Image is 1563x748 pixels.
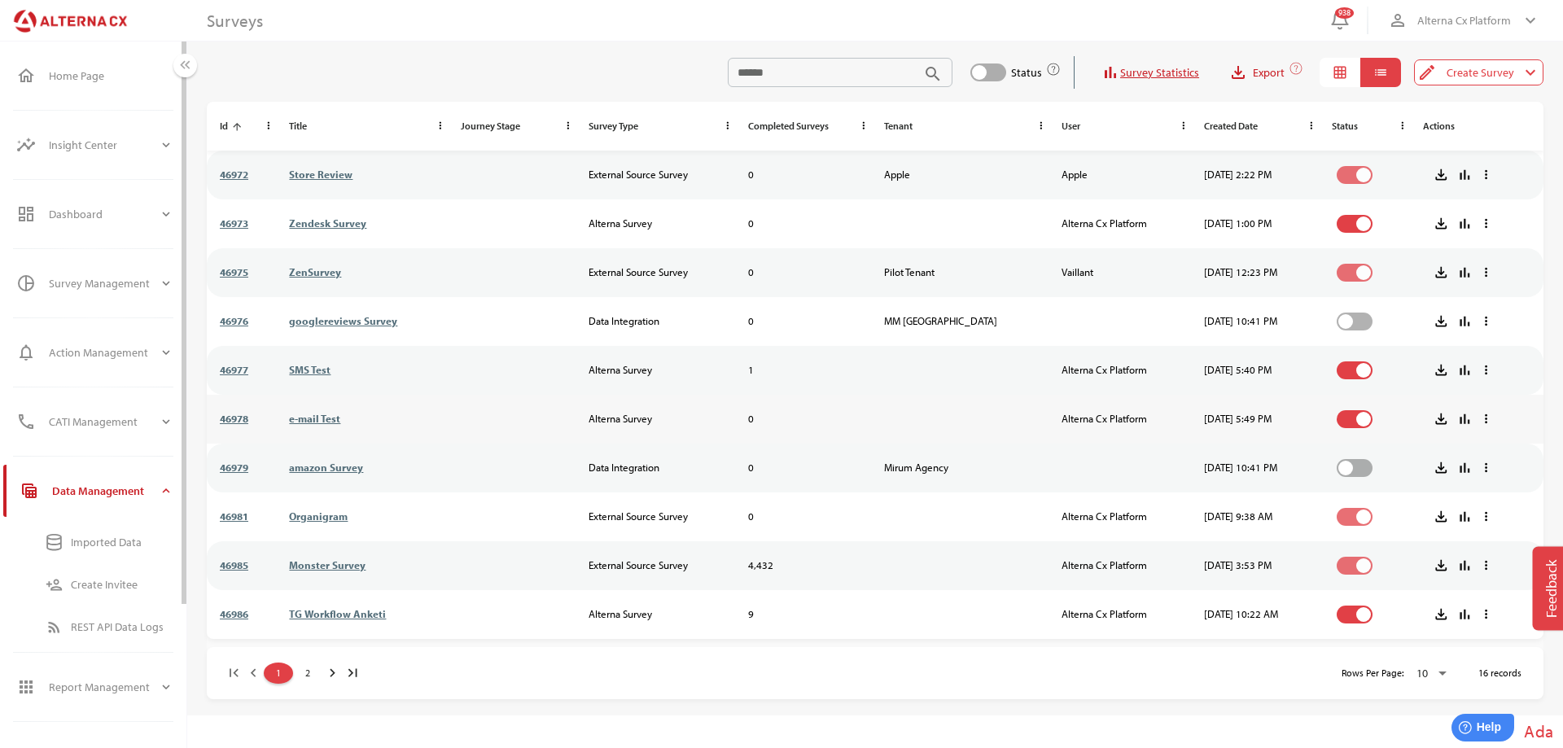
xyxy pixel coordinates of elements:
i: dashboard [16,204,36,224]
div: 938 [1335,7,1354,19]
span: Pilot Tenant [884,265,935,278]
td: External Source Survey [576,151,735,199]
a: 46972 [220,168,248,181]
div: Create Invitee [71,578,173,592]
i: more_vert [1479,558,1493,572]
i: file_download [1433,313,1450,330]
span: Alterna Cx Platform [1062,363,1147,376]
td: [DATE] 10:41 PM [1191,444,1319,492]
span: Alterna Cx Platform [1062,510,1147,523]
div: Insight Center [49,125,159,164]
i: more_vert [563,120,574,132]
a: SMS Test [289,363,331,376]
td: 0 [735,492,871,541]
a: Imported Data [3,525,186,559]
i: bar_chart [1456,558,1473,575]
span: Alterna Cx Platform [1062,412,1147,425]
a: 46977 [220,363,248,376]
td: 0 [735,297,871,346]
i: arrow_upward [231,121,243,133]
td: 0 [735,444,871,492]
span: Feedback [1543,559,1561,617]
i: more_vert [1479,510,1493,523]
i: list [1373,65,1388,80]
a: ZenSurvey [289,265,341,278]
i: pie_chart_outlined [16,273,36,293]
td: [DATE] 5:49 PM [1191,395,1319,444]
i: more_vert [1479,265,1493,279]
span: Alterna Cx Platform [1062,217,1147,230]
i: more_vert [1178,120,1189,132]
a: 46975 [220,265,248,278]
a: 46973 [220,217,248,230]
td: Alterna Survey [576,199,735,248]
i: file_download [1433,558,1450,575]
span: 1 [276,665,281,682]
i: more_vert [1479,461,1493,475]
td: [DATE] 9:38 AM [1191,492,1319,541]
span: Apple [884,168,910,181]
i: bar_chart [1456,411,1473,428]
a: Store Review [289,168,352,181]
td: [DATE] 10:22 AM [1191,590,1319,639]
span: Alterna Cx Platform [1062,558,1147,571]
span: Title [289,120,307,132]
i: more_vert [263,120,274,132]
a: amazon Survey [289,461,363,474]
i: home [16,66,36,85]
i: more_vert [722,120,733,132]
i: first_page [225,665,243,682]
i: bar_chart [1456,606,1473,623]
span: Survey Statistics [1120,63,1199,82]
a: 46986 [220,607,248,620]
div: Dashboard [49,195,159,234]
a: googlereviews Survey [289,314,397,327]
i: file_download [1433,509,1450,526]
a: 46981 [220,510,248,523]
i: more_vert [1036,120,1048,132]
td: Data Integration [576,297,735,346]
i: keyboard_double_arrow_left [177,57,194,74]
i: bar_chart [1456,265,1473,282]
div: Data Management [52,471,159,510]
td: 4,432 [735,541,871,590]
td: External Source Survey [576,541,735,590]
i: notifications [16,343,36,362]
i: more_vert [858,120,869,132]
span: User [1062,120,1080,132]
i: more_vert [1479,217,1493,230]
span: Alterna Cx Platform [1062,607,1147,620]
div: Survey Management [49,264,159,303]
span: Status [1332,120,1358,132]
i: more_vert [1479,607,1493,621]
div: Status [965,56,1061,89]
td: Alterna Survey [576,590,735,639]
span: Vaillant [1062,265,1093,278]
div: Home Page [49,69,173,83]
div: Surveys [207,11,263,31]
i: more_vert [1479,412,1493,426]
button: Export [1225,59,1307,85]
span: Mirum Agency [884,461,948,474]
a: 46985 [220,558,248,571]
td: Alterna Survey [576,395,735,444]
span: Create Survey [1447,63,1514,82]
div: Rows Per Page: [1342,657,1403,689]
button: Menu [173,54,197,77]
a: 46976 [220,314,248,327]
a: TG Workflow Anketi [289,607,386,620]
i: expand_more [159,276,173,291]
i: search [923,64,943,84]
a: 938 [1326,7,1354,34]
a: e-mail Test [289,412,340,425]
i: expand_more [1521,63,1540,82]
i: file_download [1433,362,1450,379]
i: last_page [344,665,361,682]
td: [DATE] 5:40 PM [1191,346,1319,395]
span: Completed Surveys [748,120,829,132]
a: REST API Data Logs [3,610,186,644]
i: file_download [1433,167,1450,184]
i: expand_more [159,345,173,360]
td: Data Integration [576,444,735,492]
i: grid_on [1333,65,1347,80]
